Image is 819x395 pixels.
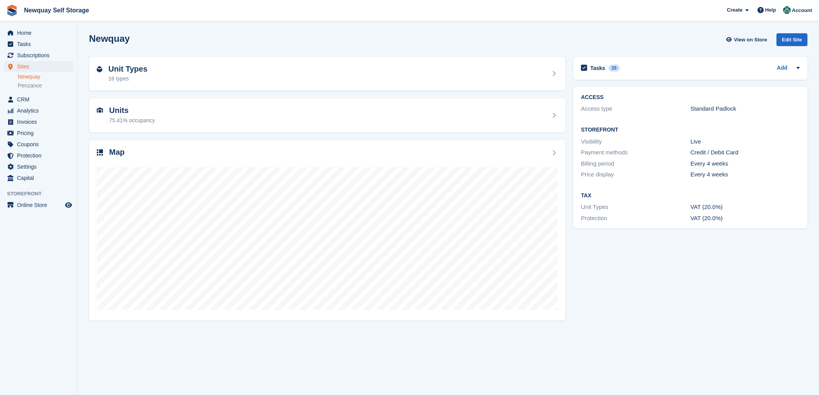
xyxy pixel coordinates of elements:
[581,137,690,146] div: Visibility
[17,173,63,183] span: Capital
[776,33,807,46] div: Edit Site
[17,128,63,139] span: Pricing
[17,116,63,127] span: Invoices
[4,61,73,72] a: menu
[17,161,63,172] span: Settings
[690,148,800,157] div: Credit / Debit Card
[4,161,73,172] a: menu
[4,139,73,150] a: menu
[64,200,73,210] a: Preview store
[725,33,770,46] a: View on Store
[17,94,63,105] span: CRM
[4,39,73,50] a: menu
[581,94,800,101] h2: ACCESS
[6,5,18,16] img: stora-icon-8386f47178a22dfd0bd8f6a31ec36ba5ce8667c1dd55bd0f319d3a0aa187defe.svg
[17,61,63,72] span: Sites
[21,4,92,17] a: Newquay Self Storage
[690,170,800,179] div: Every 4 weeks
[109,148,125,157] h2: Map
[17,105,63,116] span: Analytics
[108,75,147,83] div: 16 types
[690,137,800,146] div: Live
[4,94,73,105] a: menu
[608,65,620,72] div: 29
[18,73,73,80] a: Newquay
[17,50,63,61] span: Subscriptions
[108,65,147,74] h2: Unit Types
[4,27,73,38] a: menu
[4,150,73,161] a: menu
[89,33,130,44] h2: Newquay
[581,193,800,199] h2: Tax
[581,159,690,168] div: Billing period
[581,170,690,179] div: Price display
[581,104,690,113] div: Access type
[109,106,155,115] h2: Units
[4,105,73,116] a: menu
[690,214,800,223] div: VAT (20.0%)
[17,39,63,50] span: Tasks
[581,148,690,157] div: Payment methods
[581,214,690,223] div: Protection
[7,190,77,198] span: Storefront
[109,116,155,125] div: 75.41% occupancy
[777,64,787,73] a: Add
[4,128,73,139] a: menu
[89,98,565,132] a: Units 75.41% occupancy
[690,104,800,113] div: Standard Padlock
[792,7,812,14] span: Account
[17,139,63,150] span: Coupons
[89,140,565,321] a: Map
[776,33,807,49] a: Edit Site
[581,127,800,133] h2: Storefront
[17,27,63,38] span: Home
[690,203,800,212] div: VAT (20.0%)
[581,203,690,212] div: Unit Types
[765,6,776,14] span: Help
[4,173,73,183] a: menu
[4,200,73,210] a: menu
[590,65,605,72] h2: Tasks
[17,200,63,210] span: Online Store
[734,36,767,44] span: View on Store
[97,108,103,113] img: unit-icn-7be61d7bf1b0ce9d3e12c5938cc71ed9869f7b940bace4675aadf7bd6d80202e.svg
[17,150,63,161] span: Protection
[4,50,73,61] a: menu
[97,149,103,156] img: map-icn-33ee37083ee616e46c38cad1a60f524a97daa1e2b2c8c0bc3eb3415660979fc1.svg
[783,6,791,14] img: JON
[97,66,102,72] img: unit-type-icn-2b2737a686de81e16bb02015468b77c625bbabd49415b5ef34ead5e3b44a266d.svg
[727,6,742,14] span: Create
[89,57,565,91] a: Unit Types 16 types
[18,82,73,89] a: Penzance
[4,116,73,127] a: menu
[690,159,800,168] div: Every 4 weeks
